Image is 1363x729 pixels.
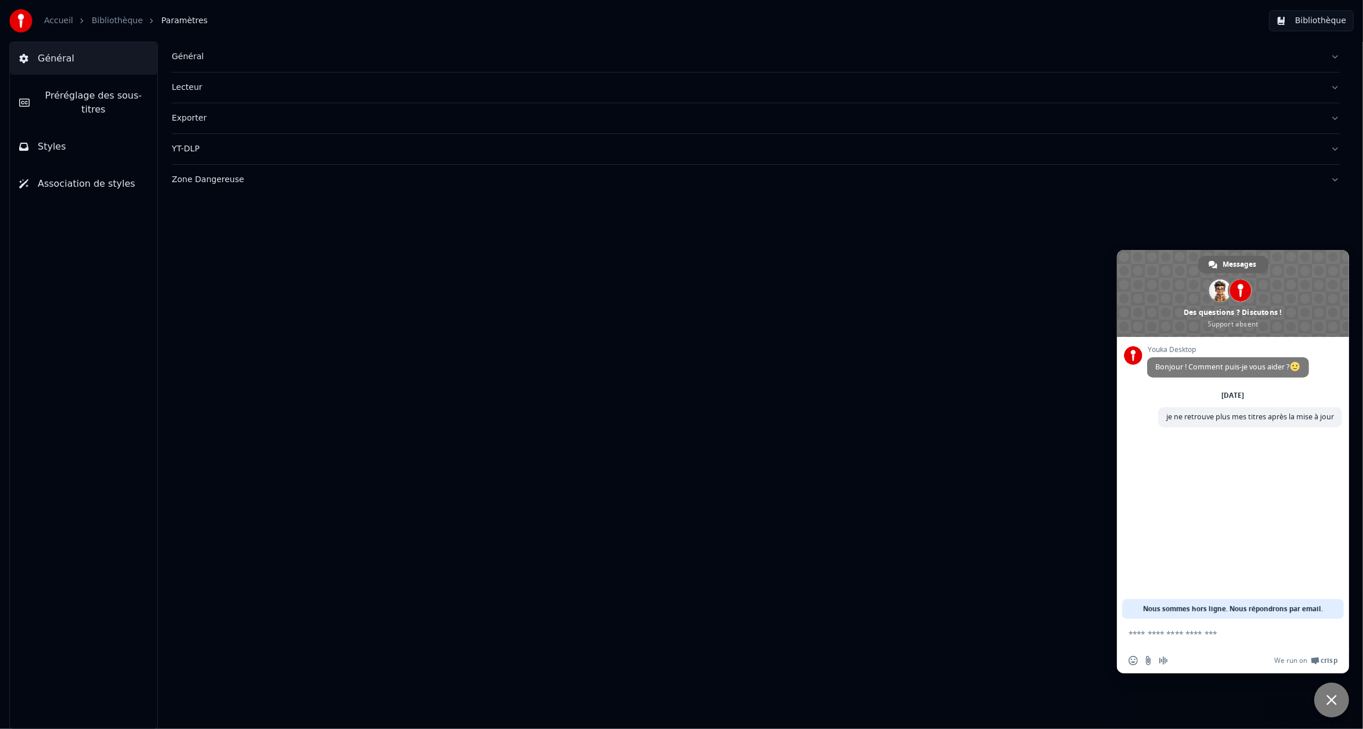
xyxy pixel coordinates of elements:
[10,79,157,126] button: Préréglage des sous-titres
[1222,392,1245,399] div: [DATE]
[1159,656,1168,665] span: Message audio
[172,42,1340,72] button: Général
[172,103,1340,133] button: Exporter
[1147,346,1309,354] span: Youka Desktop
[1143,599,1323,619] span: Nous sommes hors ligne. Nous répondrons par email.
[1129,656,1138,665] span: Insérer un emoji
[172,165,1340,195] button: Zone Dangereuse
[9,9,32,32] img: youka
[1129,629,1312,639] textarea: Entrez votre message...
[172,134,1340,164] button: YT-DLP
[172,174,1321,186] div: Zone Dangereuse
[10,168,157,200] button: Association de styles
[172,82,1321,93] div: Lecteur
[172,113,1321,124] div: Exporter
[1198,256,1268,273] div: Messages
[1274,656,1307,665] span: We run on
[161,15,208,27] span: Paramètres
[172,143,1321,155] div: YT-DLP
[172,51,1321,63] div: Général
[44,15,73,27] a: Accueil
[38,177,135,191] span: Association de styles
[38,140,66,154] span: Styles
[1314,683,1349,717] div: Fermer le chat
[172,72,1340,103] button: Lecteur
[10,42,157,75] button: Général
[1321,656,1337,665] span: Crisp
[39,89,148,117] span: Préréglage des sous-titres
[1144,656,1153,665] span: Envoyer un fichier
[1274,656,1337,665] a: We run onCrisp
[92,15,143,27] a: Bibliothèque
[1155,362,1301,372] span: Bonjour ! Comment puis-je vous aider ?
[1269,10,1354,31] button: Bibliothèque
[44,15,208,27] nav: breadcrumb
[38,52,74,66] span: Général
[10,130,157,163] button: Styles
[1166,412,1334,422] span: je ne retrouve plus mes titres après la mise à jour
[1223,256,1257,273] span: Messages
